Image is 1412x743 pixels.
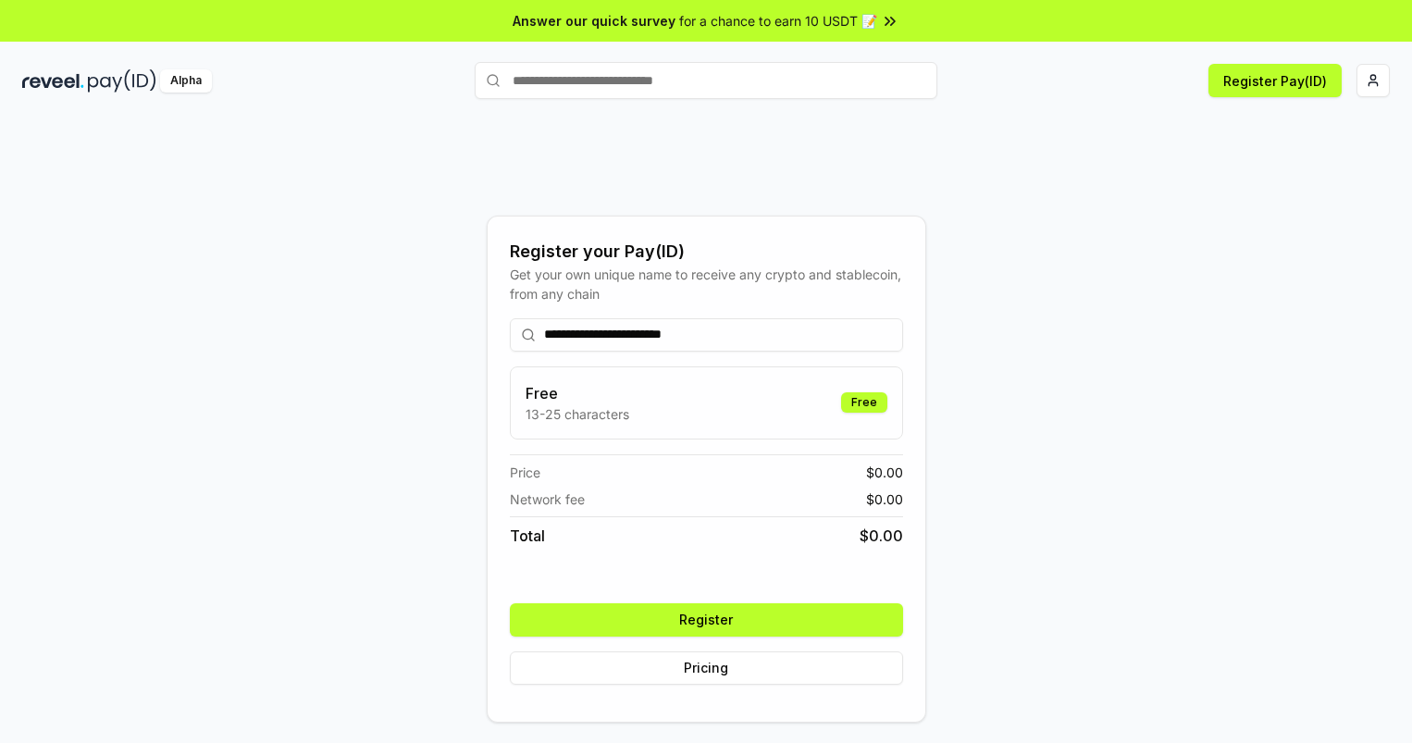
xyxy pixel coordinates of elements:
[510,265,903,303] div: Get your own unique name to receive any crypto and stablecoin, from any chain
[88,69,156,93] img: pay_id
[22,69,84,93] img: reveel_dark
[679,11,877,31] span: for a chance to earn 10 USDT 📝
[526,382,629,404] h3: Free
[510,651,903,685] button: Pricing
[510,603,903,637] button: Register
[866,489,903,509] span: $ 0.00
[160,69,212,93] div: Alpha
[510,489,585,509] span: Network fee
[860,525,903,547] span: $ 0.00
[1208,64,1342,97] button: Register Pay(ID)
[526,404,629,424] p: 13-25 characters
[510,463,540,482] span: Price
[866,463,903,482] span: $ 0.00
[513,11,675,31] span: Answer our quick survey
[841,392,887,413] div: Free
[510,239,903,265] div: Register your Pay(ID)
[510,525,545,547] span: Total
